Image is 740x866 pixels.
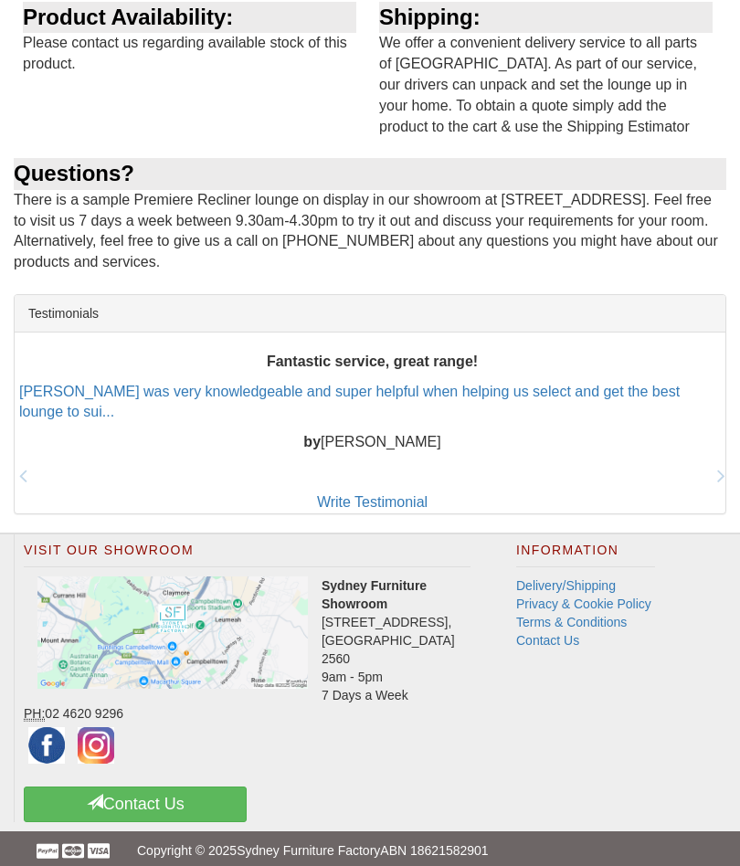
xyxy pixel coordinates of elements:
[322,578,427,611] strong: Sydney Furniture Showroom
[14,2,370,96] div: Please contact us regarding available stock of this product.
[303,435,321,450] b: by
[317,494,428,510] a: Write Testimonial
[24,706,45,722] abbr: Phone
[19,384,680,420] a: [PERSON_NAME] was very knowledgeable and super helpful when helping us select and get the best lo...
[24,723,69,768] img: Facebook
[516,544,656,567] h2: Information
[14,158,726,189] div: Questions?
[516,633,579,648] a: Contact Us
[237,843,380,858] a: Sydney Furniture Factory
[379,2,713,33] div: Shipping:
[15,295,725,333] div: Testimonials
[516,615,627,629] a: Terms & Conditions
[516,578,616,593] a: Delivery/Shipping
[267,354,478,369] b: Fantastic service, great range!
[24,544,470,567] h2: Visit Our Showroom
[23,2,356,33] div: Product Availability:
[370,2,726,158] div: We offer a convenient delivery service to all parts of [GEOGRAPHIC_DATA]. As part of our service,...
[37,576,308,689] img: Click to activate map
[19,433,725,454] p: [PERSON_NAME]
[73,723,119,768] img: Instagram
[24,787,247,822] a: Contact Us
[516,597,651,611] a: Privacy & Cookie Policy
